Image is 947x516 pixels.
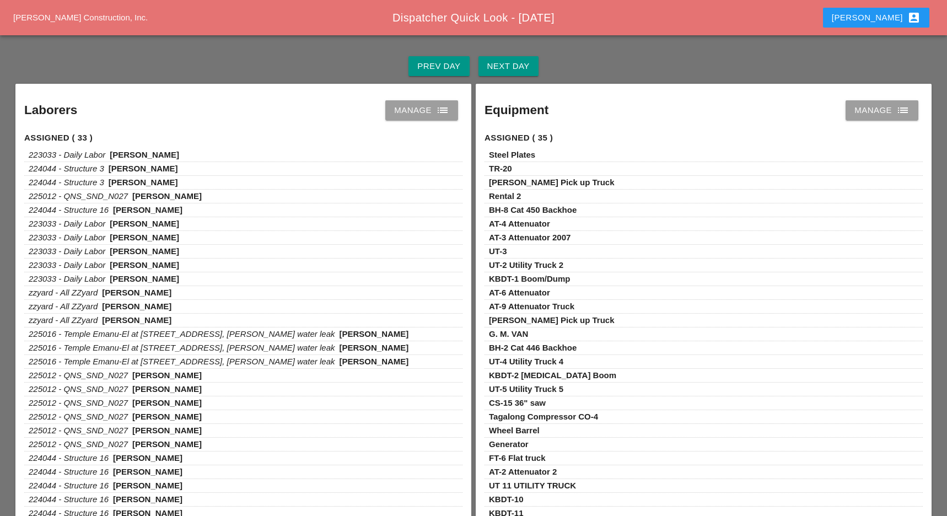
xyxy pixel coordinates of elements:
span: [PERSON_NAME] [113,453,182,463]
span: [PERSON_NAME] [102,315,171,325]
span: [PERSON_NAME] [132,412,202,421]
span: KBDT-10 [489,495,524,504]
span: zzyard - All ZZyard [29,288,98,297]
span: [PERSON_NAME] [109,164,178,173]
span: [PERSON_NAME] [113,481,182,490]
button: [PERSON_NAME] [823,8,929,28]
a: Manage [846,100,918,120]
span: G. M. VAN [489,329,528,338]
span: UT-4 Utility Truck 4 [489,357,563,366]
span: [PERSON_NAME] [110,246,179,256]
span: [PERSON_NAME] Pick up Truck [489,178,615,187]
span: [PERSON_NAME] [132,398,202,407]
span: zzyard - All ZZyard [29,302,98,311]
h2: Laborers [24,101,77,120]
span: AT-2 Attenuator 2 [489,467,557,476]
span: 225016 - Temple Emanu-El at [STREET_ADDRESS], [PERSON_NAME] water leak [29,329,335,338]
span: 223033 - Daily Labor [29,219,105,228]
span: [PERSON_NAME] [110,274,179,283]
span: [PERSON_NAME] [102,302,171,311]
span: [PERSON_NAME] [132,191,202,201]
span: 225012 - QNS_SND_N027 [29,384,128,394]
h4: Assigned ( 35 ) [485,132,923,144]
span: Steel Plates [489,150,535,159]
span: 225016 - Temple Emanu-El at [STREET_ADDRESS], [PERSON_NAME] water leak [29,343,335,352]
div: Manage [394,104,449,117]
div: Next Day [487,60,530,73]
div: [PERSON_NAME] [832,11,921,24]
span: 223033 - Daily Labor [29,274,105,283]
i: list [436,104,449,117]
i: account_box [907,11,921,24]
h4: Assigned ( 33 ) [24,132,462,144]
h2: Equipment [485,101,548,120]
span: [PERSON_NAME] [132,384,202,394]
span: [PERSON_NAME] [102,288,171,297]
span: Rental 2 [489,191,521,201]
button: Next Day [478,56,539,76]
span: 224044 - Structure 16 [29,453,109,463]
span: [PERSON_NAME] [132,439,202,449]
span: [PERSON_NAME] [109,178,178,187]
span: [PERSON_NAME] [340,329,409,338]
a: [PERSON_NAME] Construction, Inc. [13,13,148,22]
div: Prev Day [417,60,460,73]
span: [PERSON_NAME] [113,205,182,214]
span: BH-8 Cat 450 Backhoe [489,205,577,214]
span: 224044 - Structure 16 [29,205,109,214]
span: AT-3 Attenuator 2007 [489,233,571,242]
span: 223033 - Daily Labor [29,233,105,242]
span: AT-9 Attenuator Truck [489,302,574,311]
span: 223033 - Daily Labor [29,246,105,256]
a: Manage [385,100,458,120]
span: [PERSON_NAME] [110,260,179,270]
div: Manage [854,104,910,117]
span: [PERSON_NAME] [110,233,179,242]
span: 225012 - QNS_SND_N027 [29,426,128,435]
span: 224044 - Structure 3 [29,178,104,187]
span: 224044 - Structure 16 [29,481,109,490]
span: [PERSON_NAME] [113,495,182,504]
span: CS-15 36" saw [489,398,546,407]
span: 224044 - Structure 3 [29,164,104,173]
span: 223033 - Daily Labor [29,150,105,159]
span: FT-6 Flat truck [489,453,546,463]
span: UT 11 UTILITY TRUCK [489,481,576,490]
span: 224044 - Structure 16 [29,467,109,476]
span: 225012 - QNS_SND_N027 [29,370,128,380]
span: BH-2 Cat 446 Backhoe [489,343,577,352]
span: [PERSON_NAME] [110,150,179,159]
span: TR-20 [489,164,512,173]
span: [PERSON_NAME] [340,357,409,366]
span: [PERSON_NAME] [132,426,202,435]
span: Wheel Barrel [489,426,540,435]
span: KBDT-2 [MEDICAL_DATA] Boom [489,370,616,380]
span: [PERSON_NAME] [132,370,202,380]
span: UT-2 Utility Truck 2 [489,260,563,270]
span: [PERSON_NAME] [110,219,179,228]
span: Tagalong Compressor CO-4 [489,412,598,421]
span: 225012 - QNS_SND_N027 [29,398,128,407]
span: UT-5 Utility Truck 5 [489,384,563,394]
span: 225012 - QNS_SND_N027 [29,439,128,449]
span: 225012 - QNS_SND_N027 [29,191,128,201]
span: AT-6 Attenuator [489,288,550,297]
span: 225016 - Temple Emanu-El at [STREET_ADDRESS], [PERSON_NAME] water leak [29,357,335,366]
span: UT-3 [489,246,507,256]
span: 225012 - QNS_SND_N027 [29,412,128,421]
span: KBDT-1 Boom/Dump [489,274,571,283]
span: Generator [489,439,529,449]
span: AT-4 Attenuator [489,219,550,228]
i: list [896,104,910,117]
span: Dispatcher Quick Look - [DATE] [392,12,555,24]
span: zzyard - All ZZyard [29,315,98,325]
span: [PERSON_NAME] [340,343,409,352]
span: [PERSON_NAME] Pick up Truck [489,315,615,325]
button: Prev Day [408,56,469,76]
span: 224044 - Structure 16 [29,495,109,504]
span: [PERSON_NAME] [113,467,182,476]
span: 223033 - Daily Labor [29,260,105,270]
